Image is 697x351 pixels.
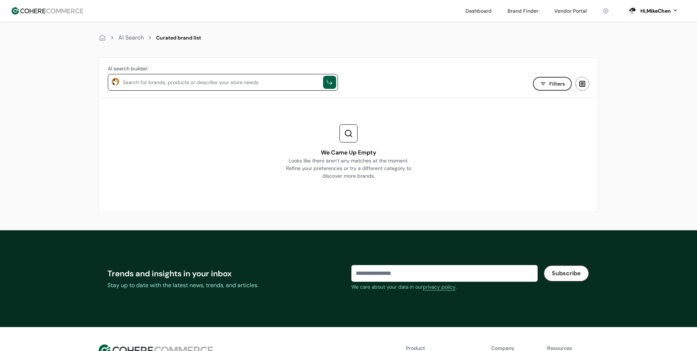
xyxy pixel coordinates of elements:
[351,284,423,290] span: We care about your data in our
[285,157,412,180] div: Looks like there aren’t any matches at the moment. Refine your preferences or try a different cat...
[118,33,144,42] div: AI Search
[107,281,346,290] div: Stay up to date with the latest news, trends, and articles.
[156,34,201,42] div: Curated brand list
[640,7,671,15] div: Hi, MikeChen
[543,265,589,282] button: Subscribe
[640,7,678,15] button: Hi,MikeChen
[108,65,338,73] div: AI search builder:
[456,284,457,290] span: .
[285,148,412,157] div: We Came Up Empty
[627,5,637,16] svg: 0 percent
[549,80,565,88] span: Filters
[533,77,572,91] button: Filters
[107,268,346,280] div: Trends and insights in your inbox
[423,283,456,291] a: privacy policy
[12,7,83,15] img: Cohere Logo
